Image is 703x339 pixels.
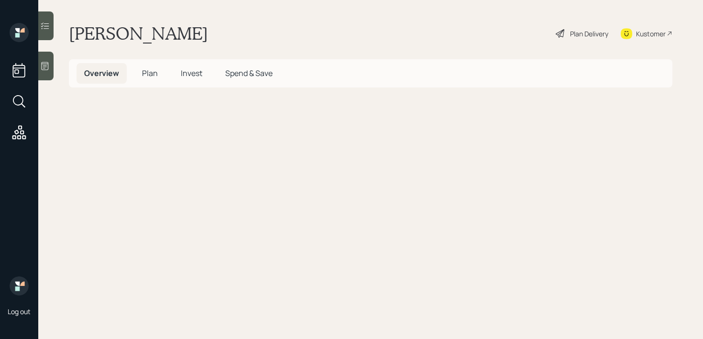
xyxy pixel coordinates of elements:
img: retirable_logo.png [10,276,29,295]
h1: [PERSON_NAME] [69,23,208,44]
div: Kustomer [636,29,666,39]
span: Plan [142,68,158,78]
span: Overview [84,68,119,78]
div: Log out [8,307,31,316]
div: Plan Delivery [570,29,608,39]
span: Invest [181,68,202,78]
span: Spend & Save [225,68,273,78]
